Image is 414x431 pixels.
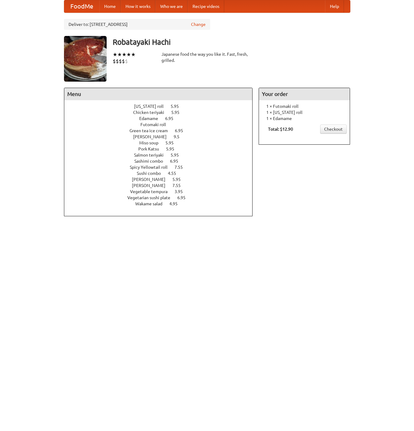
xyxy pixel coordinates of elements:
[117,51,122,58] li: ★
[99,0,121,12] a: Home
[165,116,179,121] span: 6.95
[64,19,210,30] div: Deliver to: [STREET_ADDRESS]
[177,195,192,200] span: 6.95
[168,171,182,176] span: 4.55
[174,134,186,139] span: 9.5
[133,110,191,115] a: Chicken teriyaki 5.95
[268,127,293,132] b: Total: $12.90
[127,195,197,200] a: Vegetarian sushi plate 6.95
[132,183,192,188] a: [PERSON_NAME] 7.55
[130,189,174,194] span: Vegetable tempura
[137,171,187,176] a: Sushi combo 4.55
[116,58,119,65] li: $
[132,177,192,182] a: [PERSON_NAME] 5.95
[191,21,206,27] a: Change
[155,0,188,12] a: Who we are
[262,115,347,122] li: 1 × Edamame
[134,104,170,109] span: [US_STATE] roll
[129,128,174,133] span: Green tea ice cream
[121,0,155,12] a: How it works
[175,128,189,133] span: 6.95
[133,110,170,115] span: Chicken teriyaki
[259,88,350,100] h4: Your order
[64,0,99,12] a: FoodMe
[113,36,350,48] h3: Robatayaki Hachi
[161,51,253,63] div: Japanese food the way you like it. Fast, fresh, grilled.
[132,183,172,188] span: [PERSON_NAME]
[64,36,107,82] img: angular.jpg
[138,147,186,151] a: Pork Katsu 5.95
[134,153,190,157] a: Salmon teriyaki 5.95
[262,109,347,115] li: 1 × [US_STATE] roll
[64,88,253,100] h4: Menu
[138,147,165,151] span: Pork Katsu
[133,134,173,139] span: [PERSON_NAME]
[135,201,189,206] a: Wakame salad 4.95
[262,103,347,109] li: 1 × Futomaki roll
[169,201,184,206] span: 4.95
[137,171,167,176] span: Sushi combo
[139,140,185,145] a: Miso soup 5.95
[325,0,344,12] a: Help
[122,58,125,65] li: $
[125,58,128,65] li: $
[175,189,189,194] span: 3.95
[172,177,187,182] span: 5.95
[139,116,185,121] a: Edamame 6.95
[113,58,116,65] li: $
[165,140,180,145] span: 5.95
[127,195,176,200] span: Vegetarian sushi plate
[133,134,191,139] a: [PERSON_NAME] 9.5
[188,0,224,12] a: Recipe videos
[171,153,185,157] span: 5.95
[170,159,184,164] span: 6.95
[171,110,186,115] span: 5.95
[113,51,117,58] li: ★
[172,183,187,188] span: 7.55
[134,153,170,157] span: Salmon teriyaki
[166,147,180,151] span: 5.95
[130,165,174,170] span: Spicy Yellowtail roll
[139,140,165,145] span: Miso soup
[126,51,131,58] li: ★
[134,159,189,164] a: Sashimi combo 6.95
[130,165,194,170] a: Spicy Yellowtail roll 7.55
[139,116,164,121] span: Edamame
[119,58,122,65] li: $
[134,104,190,109] a: [US_STATE] roll 5.95
[122,51,126,58] li: ★
[140,122,183,127] a: Futomaki roll
[320,125,347,134] a: Checkout
[171,104,185,109] span: 5.95
[129,128,194,133] a: Green tea ice cream 6.95
[134,159,169,164] span: Sashimi combo
[132,177,172,182] span: [PERSON_NAME]
[175,165,189,170] span: 7.55
[131,51,136,58] li: ★
[135,201,168,206] span: Wakame salad
[140,122,172,127] span: Futomaki roll
[130,189,194,194] a: Vegetable tempura 3.95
